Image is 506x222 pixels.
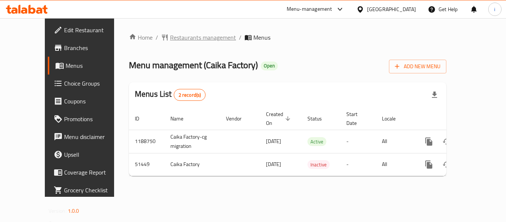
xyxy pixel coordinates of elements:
[395,62,440,71] span: Add New Menu
[426,86,443,104] div: Export file
[129,33,153,42] a: Home
[226,114,251,123] span: Vendor
[376,130,414,153] td: All
[307,160,330,169] span: Inactive
[48,163,129,181] a: Coverage Report
[253,33,270,42] span: Menus
[64,150,123,159] span: Upsell
[174,89,206,101] div: Total records count
[129,33,446,42] nav: breadcrumb
[170,114,193,123] span: Name
[420,133,438,150] button: more
[68,206,79,216] span: 1.0.0
[129,153,164,176] td: 51449
[438,156,456,173] button: Change Status
[64,186,123,195] span: Grocery Checklist
[389,60,446,73] button: Add New Menu
[307,114,332,123] span: Status
[129,57,258,73] span: Menu management ( Caika Factory )
[340,130,376,153] td: -
[48,74,129,92] a: Choice Groups
[64,43,123,52] span: Branches
[414,107,497,130] th: Actions
[376,153,414,176] td: All
[164,130,220,153] td: Caika Factory-cg migration
[494,5,495,13] span: i
[48,181,129,199] a: Grocery Checklist
[48,128,129,146] a: Menu disclaimer
[307,137,326,146] span: Active
[49,206,67,216] span: Version:
[64,168,123,177] span: Coverage Report
[48,39,129,57] a: Branches
[346,110,367,127] span: Start Date
[48,21,129,39] a: Edit Restaurant
[64,26,123,34] span: Edit Restaurant
[239,33,242,42] li: /
[266,110,293,127] span: Created On
[161,33,236,42] a: Restaurants management
[64,79,123,88] span: Choice Groups
[266,159,281,169] span: [DATE]
[420,156,438,173] button: more
[64,97,123,106] span: Coupons
[66,61,123,70] span: Menus
[135,89,206,101] h2: Menus List
[129,107,497,176] table: enhanced table
[174,92,206,99] span: 2 record(s)
[64,115,123,123] span: Promotions
[266,136,281,146] span: [DATE]
[48,92,129,110] a: Coupons
[135,114,149,123] span: ID
[48,146,129,163] a: Upsell
[287,5,332,14] div: Menu-management
[48,57,129,74] a: Menus
[382,114,405,123] span: Locale
[367,5,416,13] div: [GEOGRAPHIC_DATA]
[156,33,158,42] li: /
[164,153,220,176] td: Caika Factory
[261,63,278,69] span: Open
[170,33,236,42] span: Restaurants management
[64,132,123,141] span: Menu disclaimer
[340,153,376,176] td: -
[129,130,164,153] td: 1188750
[438,133,456,150] button: Change Status
[48,110,129,128] a: Promotions
[261,62,278,70] div: Open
